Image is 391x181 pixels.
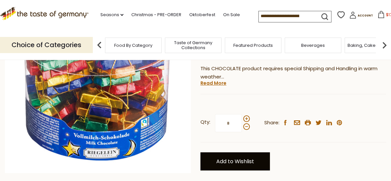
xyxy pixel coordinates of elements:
[200,80,226,86] a: Read More
[131,11,181,18] a: Christmas - PRE-ORDER
[378,39,391,52] img: next arrow
[93,39,106,52] img: previous arrow
[301,43,325,48] a: Beverages
[233,43,273,48] a: Featured Products
[200,65,386,81] p: This CHOCOLATE product requires special Shipping and Handling in warm weather
[349,12,373,21] a: Account
[264,119,279,127] span: Share:
[223,11,240,18] a: On Sale
[215,114,242,132] input: Qty:
[200,118,210,126] strong: Qty:
[358,14,373,17] span: Account
[114,43,152,48] a: Food By Category
[167,40,220,50] a: Taste of Germany Collections
[189,11,215,18] a: Oktoberfest
[200,152,270,170] a: Add to Wishlist
[100,11,123,18] a: Seasons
